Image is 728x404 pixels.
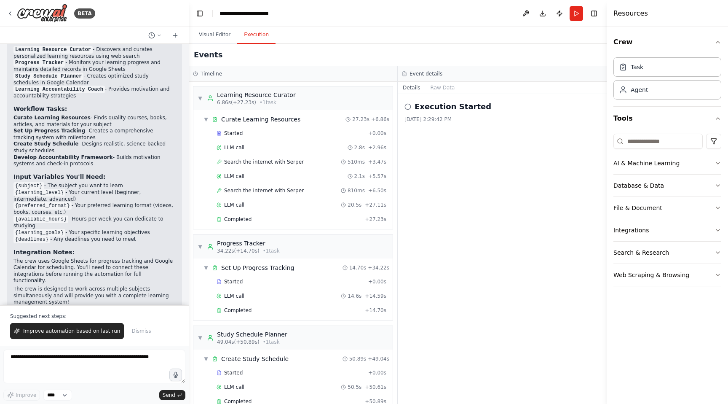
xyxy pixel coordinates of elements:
button: Improve [3,390,40,401]
button: Crew [613,30,721,54]
span: ▼ [198,334,203,341]
span: • 1 task [263,339,280,345]
span: 50.89s [349,356,367,362]
div: File & Document [613,204,662,212]
button: Hide left sidebar [194,8,206,19]
li: - Your current level (beginner, intermediate, advanced) [13,189,175,203]
img: Logo [17,4,67,23]
span: + 27.23s [365,216,386,223]
button: Send [159,390,185,400]
button: Tools [613,107,721,130]
li: - Creates a comprehensive tracking system with milestones [13,128,175,141]
span: Send [163,392,175,399]
strong: Develop Accountability Framework [13,154,113,160]
button: Improve automation based on last run [10,323,124,339]
button: Start a new chat [169,30,182,40]
span: + 2.96s [368,144,386,151]
span: 34.22s (+14.70s) [217,248,260,254]
span: 20.5s [348,202,361,208]
span: + 14.70s [365,307,386,314]
span: Started [224,369,243,376]
code: {available_hours} [13,215,68,223]
span: Improve [16,392,36,399]
li: - Designs realistic, science-backed study schedules [13,141,175,154]
button: Dismiss [127,323,155,339]
strong: Curate Learning Resources [13,115,91,121]
span: 2.1s [354,173,365,180]
span: Completed [224,307,252,314]
code: Progress Tracker [13,59,65,67]
li: - Hours per week you can dedicate to studying [13,216,175,229]
span: Completed [224,216,252,223]
button: Execution [237,26,276,44]
div: Agent [631,86,648,94]
span: + 6.50s [368,187,386,194]
div: BETA [74,8,95,19]
span: + 5.57s [368,173,386,180]
span: + 3.47s [368,159,386,165]
div: Crew [613,54,721,106]
div: Create Study Schedule [221,355,289,363]
strong: Integration Notes: [13,249,75,256]
div: Study Schedule Planner [217,330,287,339]
span: 14.70s [349,264,367,271]
p: The crew uses Google Sheets for progress tracking and Google Calendar for scheduling. You'll need... [13,258,175,284]
span: + 6.86s [371,116,389,123]
span: 510ms [348,159,365,165]
span: Started [224,130,243,137]
span: + 0.00s [368,369,386,376]
span: • 1 task [260,99,276,106]
span: • 1 task [263,248,280,254]
h2: Execution Started [415,101,491,113]
strong: Input Variables You'll Need: [13,173,105,180]
div: Database & Data [613,181,664,190]
nav: breadcrumb [219,9,292,18]
div: Integrations [613,226,649,234]
code: Study Schedule Planner [13,73,83,80]
div: Search & Research [613,248,669,257]
div: [DATE] 2:29:42 PM [404,116,600,123]
button: File & Document [613,197,721,219]
div: Tools [613,130,721,293]
span: + 34.22s [368,264,389,271]
span: 6.86s (+27.23s) [217,99,256,106]
div: Set Up Progress Tracking [221,264,294,272]
span: LLM call [224,202,244,208]
li: - Creates optimized study schedules in Google Calendar [13,73,175,86]
li: - Discovers and curates personalized learning resources using web search [13,46,175,60]
span: LLM call [224,293,244,299]
button: Integrations [613,219,721,241]
span: + 0.00s [368,130,386,137]
button: Details [398,82,426,94]
span: 2.8s [354,144,365,151]
div: Web Scraping & Browsing [613,271,689,279]
span: 810ms [348,187,365,194]
span: LLM call [224,384,244,391]
span: + 50.61s [365,384,386,391]
div: Learning Resource Curator [217,91,296,99]
li: - Your specific learning objectives [13,229,175,236]
span: + 14.59s [365,293,386,299]
h4: Resources [613,8,648,19]
span: 27.23s [352,116,369,123]
strong: Create Study Schedule [13,141,78,147]
p: The crew is designed to work across multiple subjects simultaneously and will provide you with a ... [13,286,175,306]
code: Learning Resource Curator [13,46,93,54]
h2: Events [194,49,222,61]
span: Dismiss [131,328,151,334]
span: ▼ [203,356,209,362]
span: Search the internet with Serper [224,187,304,194]
span: 14.6s [348,293,361,299]
button: Web Scraping & Browsing [613,264,721,286]
code: {learning_goals} [13,229,65,237]
span: + 49.04s [368,356,389,362]
code: {learning_level} [13,189,65,197]
span: Improve automation based on last run [23,328,120,334]
div: Task [631,63,643,71]
li: - The subject you want to learn [13,183,175,189]
strong: Workflow Tasks: [13,105,67,112]
code: Learning Accountability Coach [13,86,105,93]
span: Search the internet with Serper [224,159,304,165]
li: - Finds quality courses, books, articles, and materials for your subject [13,115,175,128]
span: LLM call [224,144,244,151]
